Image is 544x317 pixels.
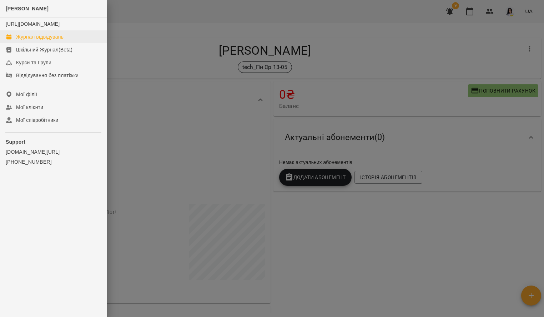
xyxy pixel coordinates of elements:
[16,91,37,98] div: Мої філії
[16,59,51,66] div: Курси та Групи
[16,72,79,79] div: Відвідування без платіжки
[16,33,64,40] div: Журнал відвідувань
[6,138,101,145] p: Support
[6,148,101,155] a: [DOMAIN_NAME][URL]
[16,46,72,53] div: Шкільний Журнал(Beta)
[6,21,60,27] a: [URL][DOMAIN_NAME]
[16,117,59,124] div: Мої співробітники
[6,158,101,165] a: [PHONE_NUMBER]
[6,6,49,11] span: [PERSON_NAME]
[16,104,43,111] div: Мої клієнти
